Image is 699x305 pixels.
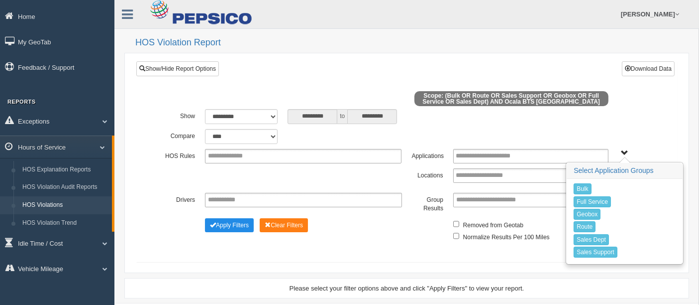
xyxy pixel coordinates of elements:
label: Locations [407,168,448,180]
label: Show [159,109,200,121]
button: Bulk [574,183,591,194]
label: Compare [159,129,200,141]
label: Removed from Geotab [463,218,523,230]
button: Sales Support [574,247,617,258]
a: HOS Violation Trend [18,214,112,232]
h2: HOS Violation Report [135,38,689,48]
button: Download Data [622,61,675,76]
label: HOS Rules [159,149,200,161]
button: Geobox [574,209,600,220]
div: Please select your filter options above and click "Apply Filters" to view your report. [133,284,680,293]
a: HOS Violation Audit Reports [18,178,112,196]
button: Route [574,221,596,232]
h3: Select Application Groups [567,163,683,179]
span: to [337,109,347,124]
button: Change Filter Options [260,218,308,232]
button: Full Service [574,196,611,207]
button: Change Filter Options [205,218,254,232]
label: Group Results [407,193,448,213]
button: Sales Dept [574,234,609,245]
label: Drivers [159,193,200,205]
a: HOS Violations [18,196,112,214]
label: Applications [406,149,448,161]
span: Scope: (Bulk OR Route OR Sales Support OR Geobox OR Full Service OR Sales Dept) AND Ocala BTS [GE... [414,91,608,106]
label: Normalize Results Per 100 Miles [463,230,550,242]
a: Show/Hide Report Options [136,61,219,76]
a: HOS Explanation Reports [18,161,112,179]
